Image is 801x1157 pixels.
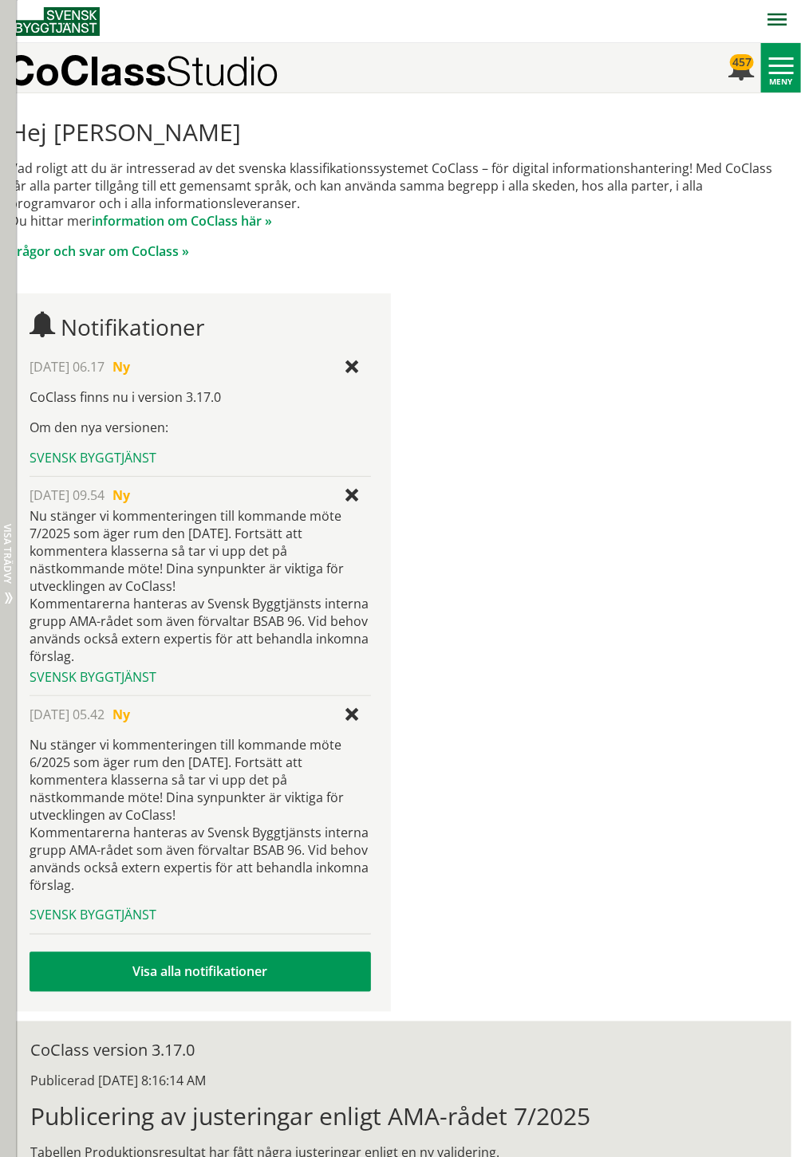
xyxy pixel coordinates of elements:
p: CoClass finns nu i version 3.17.0 [30,388,371,406]
span: Ny [112,358,130,376]
div: Svensk Byggtjänst [30,907,371,924]
div: CoClass version 3.17.0 [30,1042,771,1060]
div: Nu stänger vi kommenteringen till kommande möte 7/2025 som äger rum den [DATE]. Fortsätt att komm... [30,507,371,665]
a: Visa alla notifikationer [30,952,371,992]
span: Studio [166,47,278,94]
span: Ny [112,706,130,723]
span: [DATE] 05.42 [30,706,105,723]
div: Publicerad [DATE] 8:16:14 AM [30,1072,771,1090]
a: 457 [720,43,760,92]
p: CoClass [6,61,278,80]
a: information om CoClass här » [92,212,272,230]
p: Vad roligt att du är intresserad av det svenska klassifikationssystemet CoClass – för digital inf... [10,159,791,230]
p: Nu stänger vi kommenteringen till kommande möte 6/2025 som äger rum den [DATE]. Fortsätt att komm... [30,736,371,894]
div: 457 [730,54,754,70]
span: Visa trädvy [2,524,12,584]
img: Svensk Byggtjänst [12,7,100,36]
h1: Publicering av justeringar enligt AMA-rådet 7/2025 [30,1103,771,1131]
span: Ny [112,486,130,504]
a: Frågor och svar om CoClass » [10,242,189,260]
div: Meny [761,76,801,87]
h1: Hej [PERSON_NAME] [10,118,791,147]
p: Om den nya versionen: [30,419,371,436]
span: [DATE] 06.17 [30,358,105,376]
span: Notifikationer [61,312,204,342]
div: Svensk Byggtjänst [30,668,371,686]
div: Svensk Byggtjänst [30,449,371,466]
a: CoClassStudio [6,49,302,92]
span: Notifikationer [728,57,754,82]
span: [DATE] 09.54 [30,486,105,504]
